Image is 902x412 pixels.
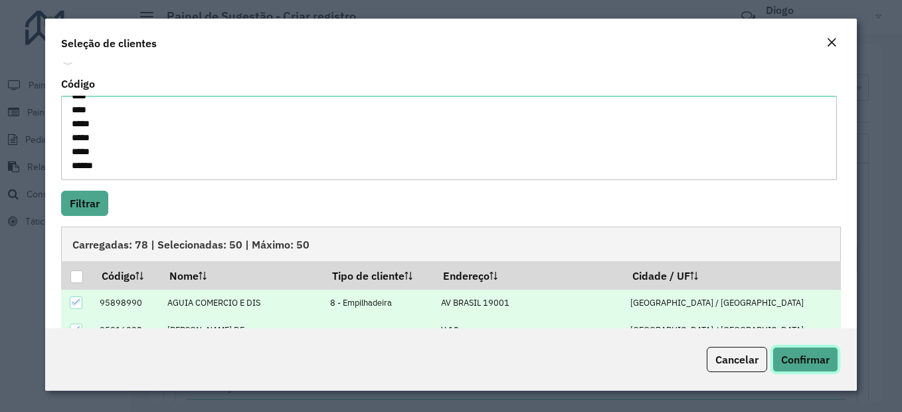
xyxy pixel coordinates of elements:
td: AV BRASIL 19001 [434,290,623,317]
th: Endereço [434,261,623,289]
button: Confirmar [772,347,838,372]
th: Código [92,261,160,289]
th: Nome [160,261,323,289]
td: [PERSON_NAME] DE [160,316,323,344]
span: Cancelar [715,353,759,366]
div: Carregadas: 78 | Selecionadas: 50 | Máximo: 50 [61,227,841,261]
td: 95898990 [92,290,160,317]
button: Filtrar [61,191,108,216]
span: Confirmar [781,353,830,366]
em: Fechar [826,37,837,48]
th: Tipo de cliente [323,261,434,289]
td: 95816332 [92,316,160,344]
td: [GEOGRAPHIC_DATA] / [GEOGRAPHIC_DATA] [623,316,841,344]
button: Close [822,35,841,52]
td: [GEOGRAPHIC_DATA] / [GEOGRAPHIC_DATA] [623,290,841,317]
td: AGUIA COMERCIO E DIS [160,290,323,317]
h4: Seleção de clientes [61,35,157,51]
td: V 12 [434,316,623,344]
th: Cidade / UF [623,261,841,289]
button: Cancelar [707,347,767,372]
label: Código [61,76,95,92]
td: 8 - Empilhadeira [323,290,434,317]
